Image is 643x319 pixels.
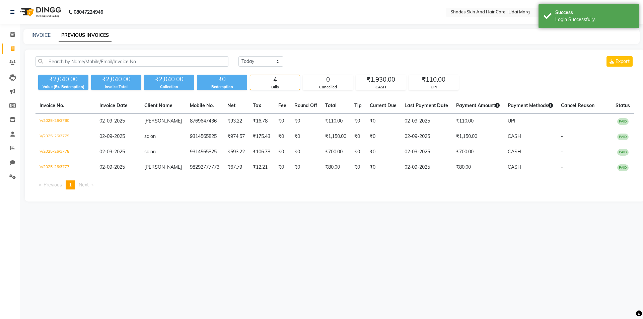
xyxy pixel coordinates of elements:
span: 1 [69,182,72,188]
div: ₹2,040.00 [38,75,88,84]
span: Payment Methods [508,102,553,108]
td: ₹0 [274,129,290,144]
span: Fee [278,102,286,108]
td: 02-09-2025 [401,113,452,129]
td: ₹110.00 [452,113,504,129]
span: CASH [508,133,521,139]
td: ₹80.00 [321,160,350,175]
div: ₹110.00 [409,75,458,84]
td: ₹0 [350,160,366,175]
td: ₹0 [274,113,290,129]
span: PAID [617,149,629,156]
td: ₹93.22 [223,113,249,129]
td: ₹974.57 [223,129,249,144]
button: Export [606,56,633,67]
td: V/2025-26/3777 [35,160,95,175]
td: V/2025-26/3778 [35,144,95,160]
span: - [561,149,563,155]
a: INVOICE [31,32,51,38]
td: ₹0 [366,160,401,175]
b: 08047224946 [74,3,103,21]
div: ₹2,040.00 [144,75,194,84]
span: Status [616,102,630,108]
span: Net [227,102,235,108]
div: 0 [303,75,353,84]
span: Cancel Reason [561,102,594,108]
td: ₹0 [350,113,366,129]
div: Redemption [197,84,247,90]
span: Client Name [144,102,172,108]
td: ₹0 [366,113,401,129]
span: [PERSON_NAME] [144,164,182,170]
span: Round Off [294,102,317,108]
span: Last Payment Date [405,102,448,108]
span: Export [616,58,630,64]
span: Mobile No. [190,102,214,108]
span: Invoice Date [99,102,128,108]
td: 9314565825 [186,144,223,160]
span: PAID [617,164,629,171]
span: - [561,118,563,124]
div: Value (Ex. Redemption) [38,84,88,90]
span: Next [79,182,89,188]
span: salon [144,149,156,155]
span: CASH [508,149,521,155]
span: [PERSON_NAME] [144,118,182,124]
td: ₹175.43 [249,129,274,144]
td: ₹700.00 [321,144,350,160]
td: 98292777773 [186,160,223,175]
span: Tax [253,102,261,108]
div: Invoice Total [91,84,141,90]
div: ₹0 [197,75,247,84]
span: Tip [354,102,362,108]
td: ₹0 [290,144,321,160]
div: Login Successfully. [555,16,634,23]
td: ₹80.00 [452,160,504,175]
td: ₹16.78 [249,113,274,129]
td: ₹1,150.00 [321,129,350,144]
td: ₹106.78 [249,144,274,160]
td: 02-09-2025 [401,129,452,144]
td: ₹0 [366,129,401,144]
td: ₹0 [350,129,366,144]
td: ₹593.22 [223,144,249,160]
div: 4 [250,75,300,84]
span: 02-09-2025 [99,118,125,124]
td: 9314565825 [186,129,223,144]
img: logo [17,3,63,21]
td: ₹0 [350,144,366,160]
span: 02-09-2025 [99,164,125,170]
span: Invoice No. [40,102,64,108]
span: PAID [617,134,629,140]
span: UPI [508,118,515,124]
input: Search by Name/Mobile/Email/Invoice No [35,56,228,67]
div: UPI [409,84,458,90]
td: 02-09-2025 [401,144,452,160]
div: Bills [250,84,300,90]
div: Success [555,9,634,16]
td: ₹700.00 [452,144,504,160]
nav: Pagination [35,180,634,189]
td: ₹0 [274,160,290,175]
span: salon [144,133,156,139]
span: Current Due [370,102,397,108]
span: - [561,133,563,139]
div: CASH [356,84,406,90]
span: 02-09-2025 [99,149,125,155]
div: Cancelled [303,84,353,90]
span: 02-09-2025 [99,133,125,139]
span: CASH [508,164,521,170]
td: ₹110.00 [321,113,350,129]
span: PAID [617,118,629,125]
td: ₹0 [274,144,290,160]
td: V/2025-26/3780 [35,113,95,129]
td: ₹0 [366,144,401,160]
div: ₹1,930.00 [356,75,406,84]
td: ₹0 [290,160,321,175]
span: - [561,164,563,170]
span: Total [325,102,337,108]
td: ₹12.21 [249,160,274,175]
span: Previous [44,182,62,188]
td: ₹1,150.00 [452,129,504,144]
td: 8769647436 [186,113,223,129]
